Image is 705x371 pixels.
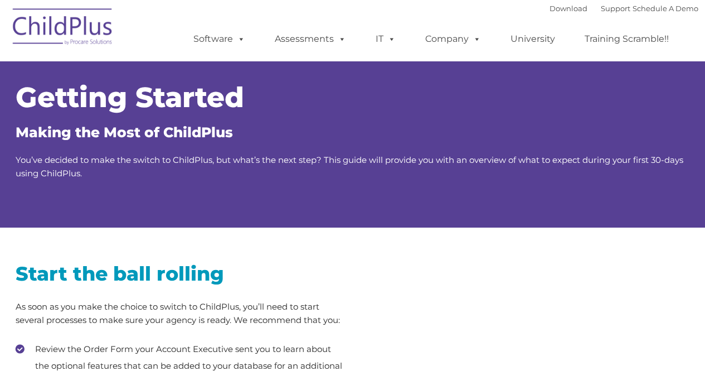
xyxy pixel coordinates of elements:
[633,4,698,13] a: Schedule A Demo
[16,124,233,141] span: Making the Most of ChildPlus
[16,300,344,327] p: As soon as you make the choice to switch to ChildPlus, you’ll need to start several processes to ...
[550,4,587,13] a: Download
[601,4,630,13] a: Support
[16,155,683,179] span: You’ve decided to make the switch to ChildPlus, but what’s the next step? This guide will provide...
[364,28,407,50] a: IT
[7,1,119,56] img: ChildPlus by Procare Solutions
[264,28,357,50] a: Assessments
[182,28,256,50] a: Software
[550,4,698,13] font: |
[16,261,344,286] h2: Start the ball rolling
[499,28,566,50] a: University
[414,28,492,50] a: Company
[16,80,244,114] span: Getting Started
[573,28,680,50] a: Training Scramble!!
